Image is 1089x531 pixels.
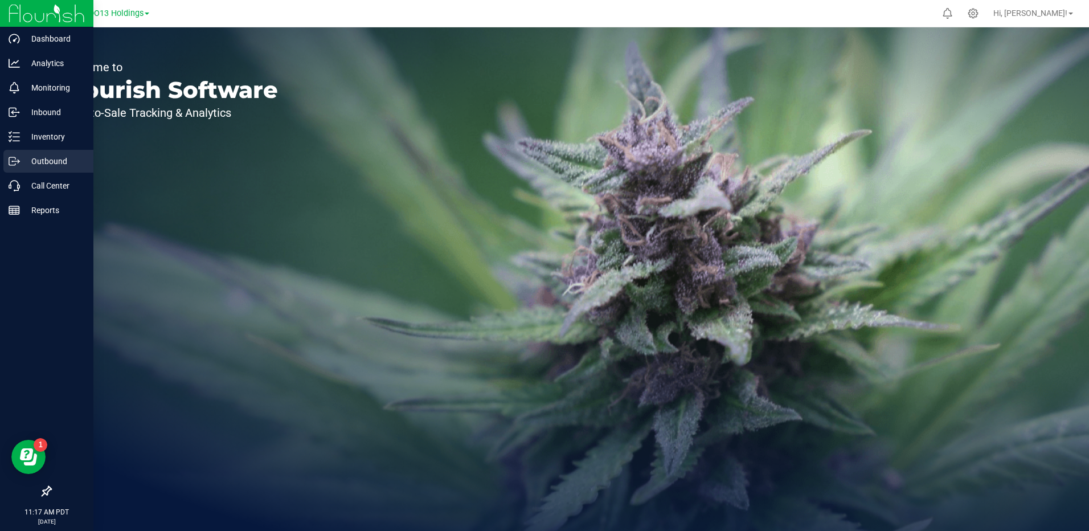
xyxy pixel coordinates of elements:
[993,9,1067,18] span: Hi, [PERSON_NAME]!
[9,82,20,93] inline-svg: Monitoring
[20,179,88,193] p: Call Center
[966,8,980,19] div: Manage settings
[62,79,278,101] p: Flourish Software
[9,58,20,69] inline-svg: Analytics
[20,154,88,168] p: Outbound
[5,517,88,526] p: [DATE]
[34,438,47,452] iframe: Resource center unread badge
[11,440,46,474] iframe: Resource center
[20,105,88,119] p: Inbound
[9,205,20,216] inline-svg: Reports
[9,107,20,118] inline-svg: Inbound
[83,9,144,18] span: HDO13 Holdings
[62,107,278,119] p: Seed-to-Sale Tracking & Analytics
[62,62,278,73] p: Welcome to
[9,131,20,142] inline-svg: Inventory
[5,507,88,517] p: 11:17 AM PDT
[20,130,88,144] p: Inventory
[20,32,88,46] p: Dashboard
[20,56,88,70] p: Analytics
[9,180,20,191] inline-svg: Call Center
[9,33,20,44] inline-svg: Dashboard
[20,203,88,217] p: Reports
[9,156,20,167] inline-svg: Outbound
[20,81,88,95] p: Monitoring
